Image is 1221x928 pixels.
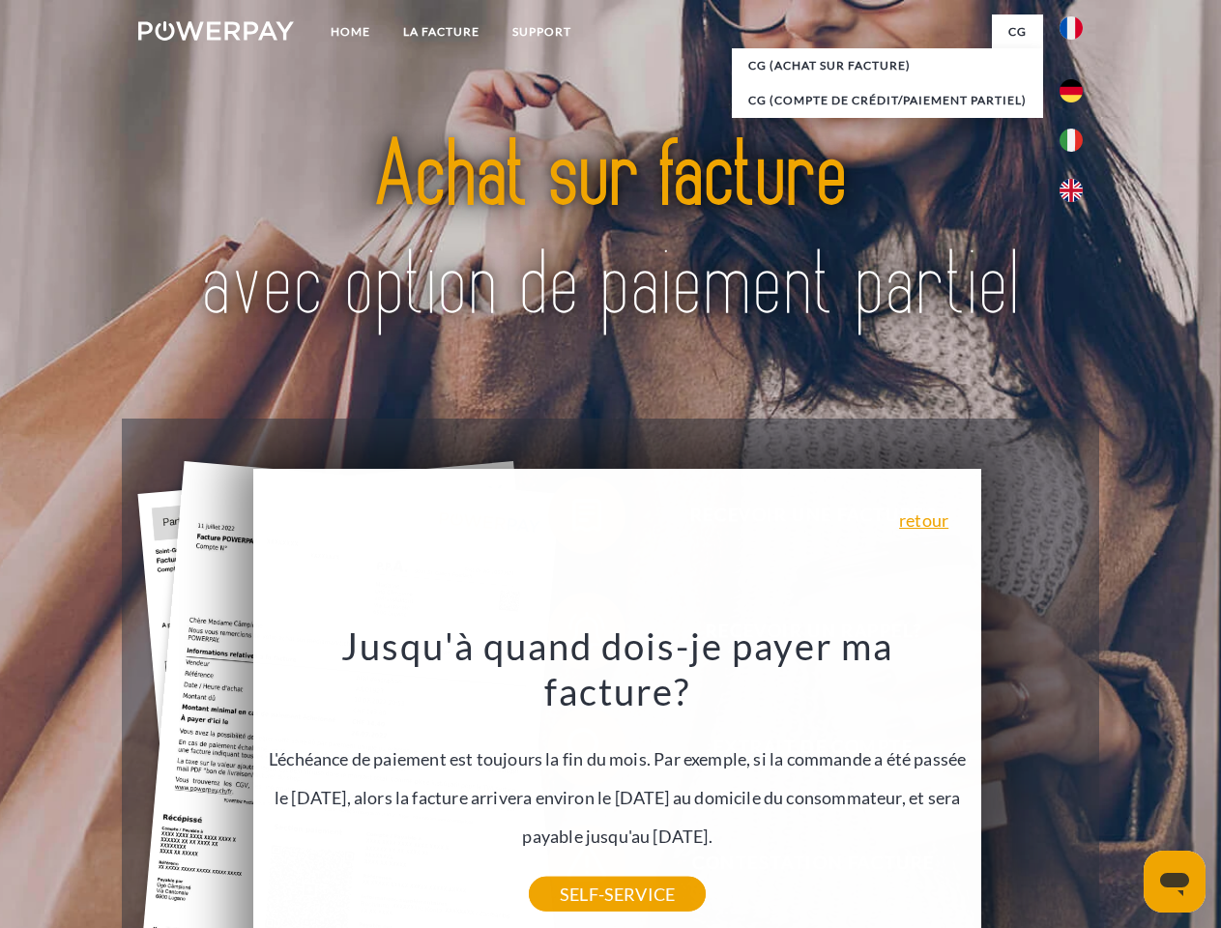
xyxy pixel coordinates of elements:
[387,14,496,49] a: LA FACTURE
[732,83,1043,118] a: CG (Compte de crédit/paiement partiel)
[496,14,588,49] a: Support
[899,511,948,529] a: retour
[1060,179,1083,202] img: en
[265,623,971,894] div: L'échéance de paiement est toujours la fin du mois. Par exemple, si la commande a été passée le [...
[185,93,1036,370] img: title-powerpay_fr.svg
[732,48,1043,83] a: CG (achat sur facture)
[138,21,294,41] img: logo-powerpay-white.svg
[992,14,1043,49] a: CG
[1060,79,1083,102] img: de
[1060,129,1083,152] img: it
[314,14,387,49] a: Home
[265,623,971,715] h3: Jusqu'à quand dois-je payer ma facture?
[1144,851,1206,913] iframe: Bouton de lancement de la fenêtre de messagerie
[529,877,706,912] a: SELF-SERVICE
[1060,16,1083,40] img: fr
